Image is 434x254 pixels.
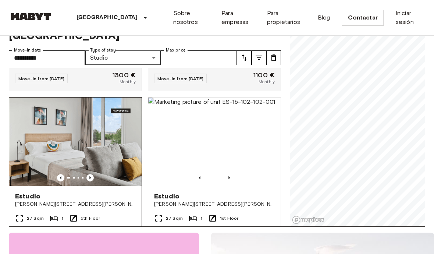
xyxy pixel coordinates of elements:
button: Previous image [225,174,233,182]
img: Marketing picture of unit ES-15-102-102-001 [148,98,281,186]
button: tune [252,51,266,66]
span: Monthly [259,79,275,85]
button: Previous image [86,174,94,182]
input: Choose date, selected date is 25 Nov 2025 [9,51,85,66]
a: Blog [318,13,330,22]
div: Studio [85,51,161,66]
button: Previous image [57,174,64,182]
button: Previous image [196,174,203,182]
img: Marketing picture of unit ES-15-102-507-001 [9,98,142,186]
button: tune [237,51,252,66]
span: [PERSON_NAME][STREET_ADDRESS][PERSON_NAME][PERSON_NAME] [15,201,136,208]
a: Mapbox logo [292,216,324,225]
span: 1100 € [253,72,275,79]
span: 1st Floor [220,215,238,222]
span: Move-in from [DATE] [18,76,64,82]
label: Max price [166,47,186,54]
span: Move-in from [DATE] [157,76,203,82]
span: Estudio [15,192,40,201]
span: 1 [61,215,63,222]
span: Monthly [120,79,136,85]
a: Contactar [342,10,384,25]
label: Move-in date [14,47,41,54]
a: Para empresas [221,9,255,27]
a: Para propietarios [267,9,306,27]
a: Iniciar sesión [396,9,425,27]
span: 5th Floor [81,215,100,222]
span: 27 Sqm [166,215,183,222]
img: Habyt [9,13,53,20]
label: Type of stay [90,47,116,54]
p: [GEOGRAPHIC_DATA] [77,13,138,22]
button: tune [266,51,281,66]
span: 1300 € [113,72,136,79]
span: Estudio [154,192,179,201]
span: [PERSON_NAME][STREET_ADDRESS][PERSON_NAME][PERSON_NAME] [154,201,275,208]
a: Sobre nosotros [173,9,210,27]
span: 27 Sqm [27,215,44,222]
span: 1 [200,215,202,222]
